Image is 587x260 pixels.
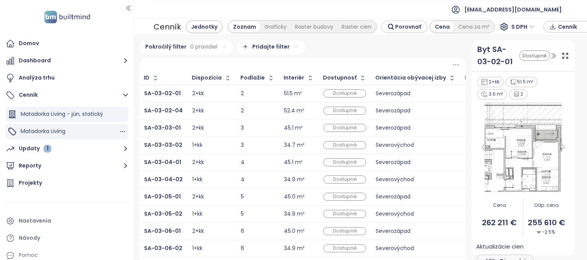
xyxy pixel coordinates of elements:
[144,75,149,80] div: ID
[144,124,181,132] b: SA-03-03-01
[465,75,501,80] div: Nad garážou
[6,124,128,139] div: Matadorka Living
[476,242,524,251] span: Aktualizácie cien
[4,88,130,103] button: Cenník
[337,21,376,32] div: Raster cien
[241,211,274,216] div: 5
[376,194,456,199] div: Severozápad
[376,143,456,148] div: Severovýchod
[144,211,182,216] a: SA-03-05-02
[19,73,55,83] div: Analýza trhu
[284,229,305,234] div: 45.0 m²
[523,202,570,209] span: Odp. cena
[511,21,534,32] span: S DPH
[192,211,203,216] div: 1+kk
[395,23,421,31] span: Porovnať
[519,50,550,61] div: Dostupné
[139,40,233,54] div: Pokročilý filter
[192,160,204,165] div: 2+kk
[375,75,446,80] div: Orientácia obývacej izby
[144,210,182,218] b: SA-03-05-02
[19,178,42,188] div: Projekty
[144,175,183,183] b: SA-03-04-02
[187,21,222,32] div: Jednotky
[376,246,456,251] div: Severovýchod
[323,107,366,115] div: Dostupné
[537,230,541,235] img: Decrease
[4,141,130,156] button: Updaty 1
[144,194,181,199] a: SA-03-05-01
[144,229,181,234] a: SA-03-06-01
[241,143,274,148] div: 3
[6,107,128,122] div: Matadorka Living - jún, statický
[376,160,456,165] div: Severozápad
[323,193,366,201] div: Dostupné
[144,143,182,148] a: SA-03-03-02
[284,108,304,113] div: 52.4 m²
[284,177,305,182] div: 34.9 m²
[284,75,304,80] div: Interiér
[241,125,274,130] div: 3
[537,229,555,236] span: -2.5%
[144,125,181,130] a: SA-03-03-01
[454,21,494,32] div: Cena za m²
[523,217,570,229] span: 255 610 €
[4,175,130,191] a: Projekty
[4,36,130,51] a: Domov
[291,21,337,32] div: Raster budovy
[192,246,203,251] div: 1+kk
[144,244,182,252] b: SA-03-06-02
[323,244,366,252] div: Dostupné
[4,231,130,246] a: Návody
[237,40,305,54] div: Pridajte filter
[376,125,456,130] div: Severozápad
[323,75,357,80] div: Dostupnosť
[144,177,183,182] a: SA-03-04-02
[323,89,366,97] div: Dostupné
[476,101,570,194] img: Floor plan
[464,0,562,19] span: [EMAIL_ADDRESS][DOMAIN_NAME]
[284,246,305,251] div: 34.9 m²
[19,144,51,153] div: Updaty
[144,246,182,251] a: SA-03-06-02
[21,110,103,118] span: Matadorka Living - jún, statický
[4,70,130,86] a: Analýza trhu
[323,124,366,132] div: Dostupné
[4,213,130,229] a: Nastavenia
[284,91,302,96] div: 51.5 m²
[477,77,504,87] div: 2+kk
[192,143,203,148] div: 1+kk
[4,158,130,174] button: Reporty
[431,21,454,32] div: Cena
[19,216,51,226] div: Nastavenia
[506,77,538,87] div: 51.5 m²
[144,91,181,96] a: SA-03-02-01
[192,108,204,113] div: 2+kk
[376,108,456,113] div: Severozápad
[192,177,203,182] div: 1+kk
[192,75,222,80] div: Dispozícia
[144,89,181,97] b: SA-03-02-01
[323,175,366,184] div: Dostupné
[477,44,514,68] a: Byt SA-03-02-01
[323,227,366,235] div: Dostupné
[44,145,51,153] div: 1
[241,160,274,165] div: 4
[19,250,38,260] div: Pomoc
[240,75,265,80] div: Podlažie
[376,177,456,182] div: Severovýchod
[284,194,305,199] div: 45.0 m²
[19,233,40,243] div: Návody
[192,125,204,130] div: 2+kk
[284,160,303,165] div: 45.1 m²
[19,39,39,48] div: Domov
[376,229,456,234] div: Severozápad
[241,194,274,199] div: 5
[144,227,181,235] b: SA-03-06-01
[144,141,182,149] b: SA-03-03-02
